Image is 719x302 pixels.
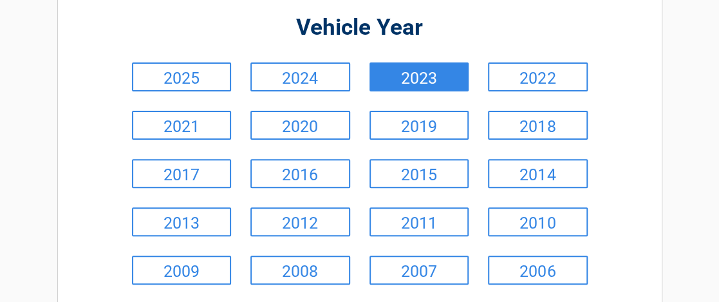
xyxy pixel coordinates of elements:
[369,111,469,140] a: 2019
[250,62,350,91] a: 2024
[488,159,588,188] a: 2014
[132,62,232,91] a: 2025
[488,111,588,140] a: 2018
[488,207,588,236] a: 2010
[132,111,232,140] a: 2021
[369,256,469,285] a: 2007
[132,207,232,236] a: 2013
[250,159,350,188] a: 2016
[132,159,232,188] a: 2017
[250,207,350,236] a: 2012
[488,62,588,91] a: 2022
[369,159,469,188] a: 2015
[250,111,350,140] a: 2020
[369,62,469,91] a: 2023
[369,207,469,236] a: 2011
[488,256,588,285] a: 2006
[250,256,350,285] a: 2008
[129,13,591,43] h2: Vehicle Year
[132,256,232,285] a: 2009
